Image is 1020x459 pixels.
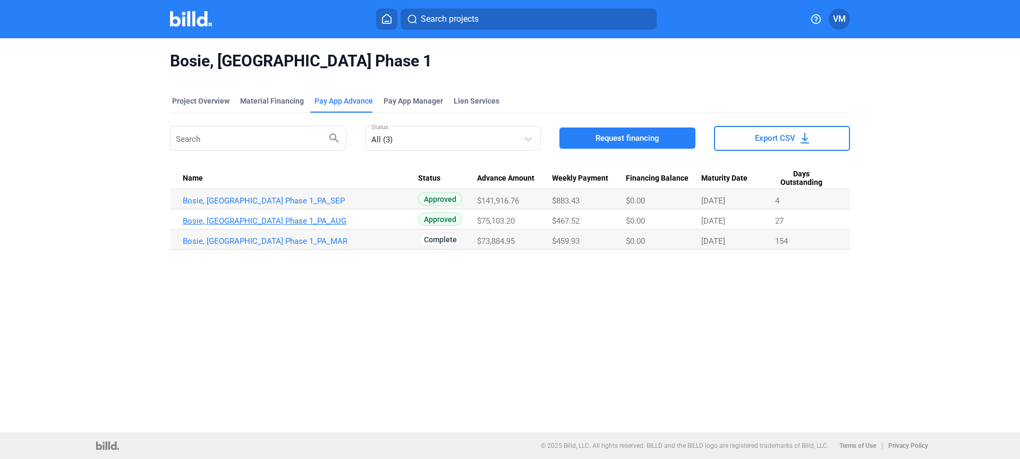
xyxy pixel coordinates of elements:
[755,133,795,143] span: Export CSV
[240,96,304,106] div: Material Financing
[421,13,479,25] span: Search projects
[701,236,725,246] span: [DATE]
[775,169,837,188] div: Days Outstanding
[418,192,462,206] span: Approved
[881,442,883,449] p: |
[477,196,519,206] span: $141,916.76
[172,96,229,106] div: Project Overview
[418,212,462,226] span: Approved
[183,174,203,183] span: Name
[559,127,695,149] button: Request financing
[401,8,657,30] button: Search projects
[775,216,784,226] span: 27
[775,236,788,246] span: 154
[552,174,608,183] span: Weekly Payment
[626,236,645,246] span: $0.00
[701,216,725,226] span: [DATE]
[626,174,688,183] span: Financing Balance
[477,174,534,183] span: Advance Amount
[371,135,393,144] mat-select-trigger: All (3)
[701,174,775,183] div: Maturity Date
[829,8,850,30] button: VM
[833,13,846,25] span: VM
[596,133,659,143] span: Request financing
[183,216,418,226] a: Bosie, [GEOGRAPHIC_DATA] Phase 1_PA_AUG
[328,131,341,144] mat-icon: search
[418,233,463,246] span: Complete
[96,441,119,450] img: logo
[477,236,515,246] span: $73,884.95
[314,96,373,106] div: Pay App Advance
[477,216,515,226] span: $75,103.20
[775,169,828,188] span: Days Outstanding
[552,174,626,183] div: Weekly Payment
[775,196,779,206] span: 4
[701,174,747,183] span: Maturity Date
[418,174,477,183] div: Status
[888,442,928,449] b: Privacy Policy
[714,126,850,151] button: Export CSV
[552,196,580,206] span: $883.43
[626,174,701,183] div: Financing Balance
[839,442,876,449] b: Terms of Use
[552,236,580,246] span: $459.93
[701,196,725,206] span: [DATE]
[183,174,418,183] div: Name
[454,96,499,106] div: Lien Services
[552,216,580,226] span: $467.52
[170,51,850,71] span: Bosie, [GEOGRAPHIC_DATA] Phase 1
[477,174,552,183] div: Advance Amount
[626,216,645,226] span: $0.00
[418,174,440,183] span: Status
[541,442,829,449] p: © 2025 Billd, LLC. All rights reserved. BILLD and the BILLD logo are registered trademarks of Bil...
[183,196,418,206] a: Bosie, [GEOGRAPHIC_DATA] Phase 1_PA_SEP
[183,236,418,246] a: Bosie, [GEOGRAPHIC_DATA] Phase 1_PA_MAR
[384,96,443,106] span: Pay App Manager
[626,196,645,206] span: $0.00
[170,11,212,27] img: Billd Company Logo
